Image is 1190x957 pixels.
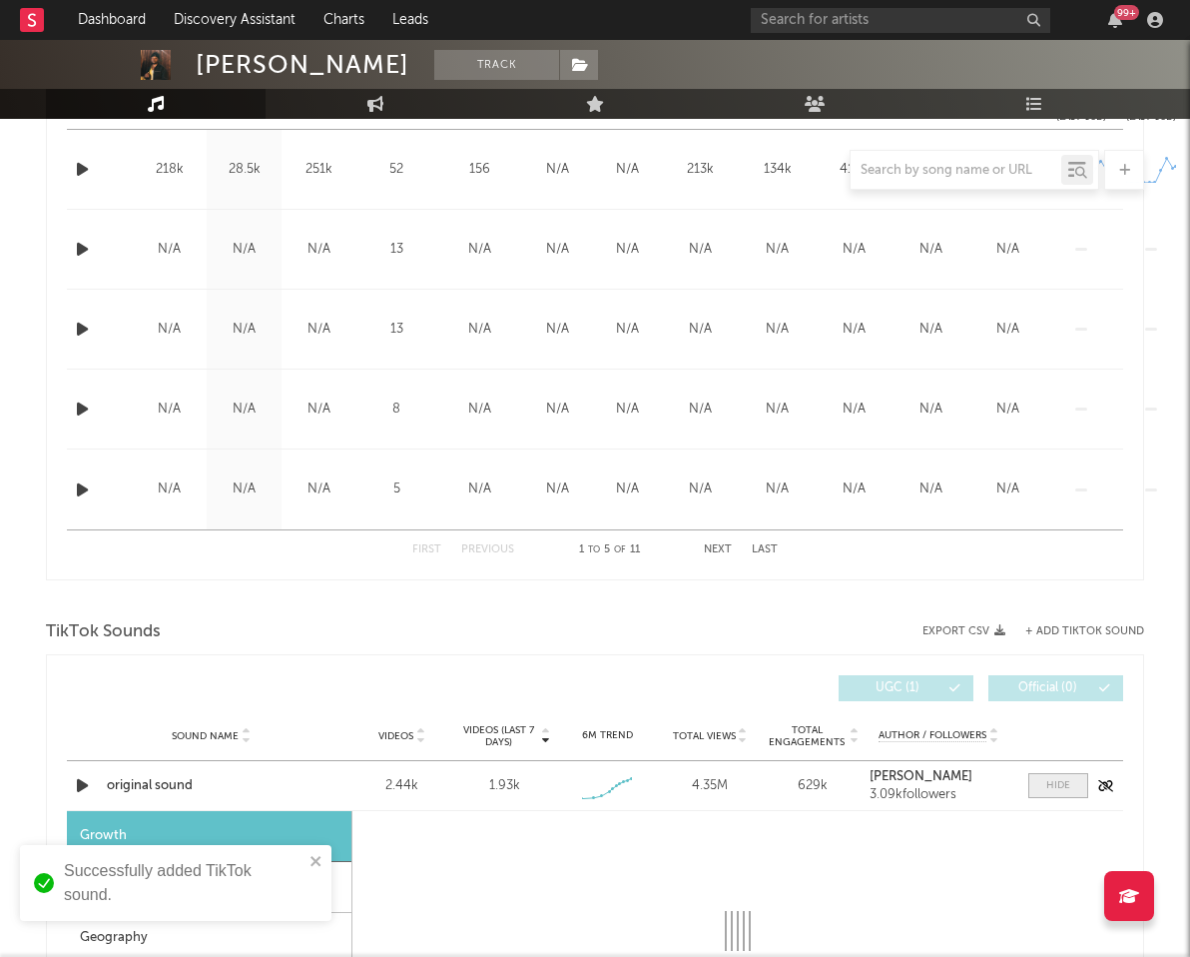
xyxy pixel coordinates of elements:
div: N/A [821,240,888,260]
button: + Add TikTok Sound [1005,626,1144,637]
div: 5 [361,479,431,499]
div: 13 [361,240,431,260]
div: Successfully added TikTok sound. [64,859,303,907]
div: N/A [441,320,517,340]
div: N/A [897,400,964,420]
div: N/A [974,320,1041,340]
button: First [412,544,441,555]
div: N/A [212,240,277,260]
div: N/A [744,479,811,499]
div: N/A [667,479,734,499]
div: N/A [974,479,1041,499]
span: of [614,545,626,554]
span: Videos (last 7 days) [458,724,539,748]
span: Sound Name [172,730,239,742]
div: 2.44k [355,776,448,796]
button: 99+ [1108,12,1122,28]
div: N/A [287,400,351,420]
div: N/A [441,240,517,260]
span: TikTok Sounds [46,620,161,644]
button: Last [752,544,778,555]
div: N/A [821,320,888,340]
div: N/A [287,320,351,340]
div: 13 [361,320,431,340]
div: N/A [744,320,811,340]
div: N/A [744,240,811,260]
div: 629k [767,776,860,796]
div: N/A [527,479,587,499]
div: N/A [974,240,1041,260]
div: N/A [441,479,517,499]
div: N/A [821,479,888,499]
input: Search for artists [751,8,1050,33]
div: N/A [597,479,657,499]
span: Official ( 0 ) [1001,682,1093,694]
button: Next [704,544,732,555]
button: Official(0) [988,675,1123,701]
div: 3.09k followers [870,788,1008,802]
span: UGC ( 1 ) [852,682,943,694]
span: Total Engagements [767,724,848,748]
div: 8 [361,400,431,420]
div: N/A [137,320,202,340]
div: [PERSON_NAME] [196,50,409,80]
div: N/A [527,320,587,340]
span: Total Views [673,730,736,742]
button: Track [434,50,559,80]
span: Videos [378,730,413,742]
div: N/A [897,479,964,499]
a: [PERSON_NAME] [870,770,1008,784]
a: original sound [107,776,315,796]
div: N/A [897,240,964,260]
div: N/A [597,240,657,260]
div: N/A [527,400,587,420]
div: N/A [667,400,734,420]
div: N/A [137,240,202,260]
div: 4.35M [664,776,757,796]
div: N/A [744,400,811,420]
div: N/A [897,320,964,340]
div: N/A [821,400,888,420]
div: N/A [287,240,351,260]
div: 1 5 11 [554,538,664,562]
div: 1.93k [489,776,520,796]
div: 6M Trend [561,728,654,743]
div: N/A [597,320,657,340]
div: N/A [597,400,657,420]
span: Author / Followers [879,729,986,742]
button: Export CSV [922,625,1005,637]
button: Previous [461,544,514,555]
div: N/A [212,479,277,499]
div: N/A [287,479,351,499]
div: N/A [212,400,277,420]
div: N/A [212,320,277,340]
div: N/A [667,320,734,340]
div: N/A [527,240,587,260]
div: N/A [441,400,517,420]
div: N/A [137,400,202,420]
button: + Add TikTok Sound [1025,626,1144,637]
span: to [588,545,600,554]
div: N/A [667,240,734,260]
button: close [309,853,323,872]
strong: [PERSON_NAME] [870,770,972,783]
div: N/A [137,479,202,499]
button: UGC(1) [839,675,973,701]
div: Growth [67,811,351,862]
div: N/A [974,400,1041,420]
input: Search by song name or URL [851,163,1061,179]
div: 99 + [1114,5,1139,20]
